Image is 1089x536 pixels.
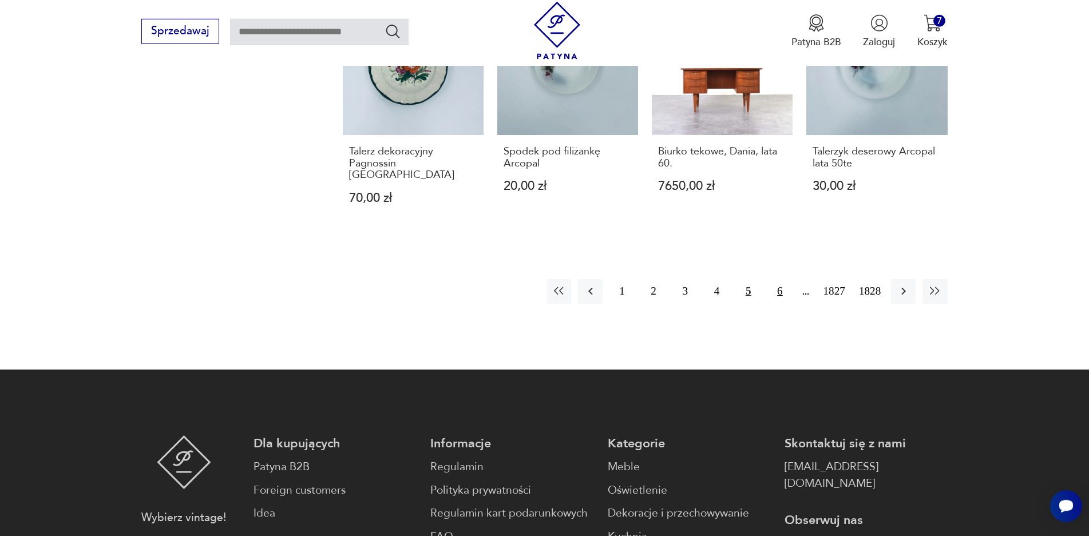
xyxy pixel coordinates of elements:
[785,512,948,529] p: Obserwuj nas
[430,435,593,452] p: Informacje
[704,279,729,304] button: 4
[430,459,593,475] a: Regulamin
[504,180,632,192] p: 20,00 zł
[924,14,941,32] img: Ikona koszyka
[608,435,771,452] p: Kategorie
[254,505,417,522] a: Idea
[870,14,888,32] img: Ikonka użytkownika
[863,35,895,49] p: Zaloguj
[608,482,771,499] a: Oświetlenie
[609,279,634,304] button: 1
[736,279,761,304] button: 5
[141,27,219,37] a: Sprzedawaj
[813,180,941,192] p: 30,00 zł
[141,510,226,526] p: Wybierz vintage!
[673,279,698,304] button: 3
[349,146,478,181] h3: Talerz dekoracyjny Pagnossin [GEOGRAPHIC_DATA]
[785,459,948,492] a: [EMAIL_ADDRESS][DOMAIN_NAME]
[430,482,593,499] a: Polityka prywatności
[856,279,884,304] button: 1828
[917,35,948,49] p: Koszyk
[641,279,666,304] button: 2
[658,180,787,192] p: 7650,00 zł
[658,146,787,169] h3: Biurko tekowe, Dania, lata 60.
[254,459,417,475] a: Patyna B2B
[820,279,849,304] button: 1827
[791,14,841,49] button: Patyna B2B
[608,459,771,475] a: Meble
[791,14,841,49] a: Ikona medaluPatyna B2B
[863,14,895,49] button: Zaloguj
[157,435,211,489] img: Patyna - sklep z meblami i dekoracjami vintage
[254,435,417,452] p: Dla kupujących
[933,15,945,27] div: 7
[1050,490,1082,522] iframe: Smartsupp widget button
[785,435,948,452] p: Skontaktuj się z nami
[807,14,825,32] img: Ikona medalu
[528,2,586,59] img: Patyna - sklep z meblami i dekoracjami vintage
[430,505,593,522] a: Regulamin kart podarunkowych
[813,146,941,169] h3: Talerzyk deserowy Arcopal lata 50te
[767,279,792,304] button: 6
[791,35,841,49] p: Patyna B2B
[349,192,478,204] p: 70,00 zł
[385,23,401,39] button: Szukaj
[917,14,948,49] button: 7Koszyk
[504,146,632,169] h3: Spodek pod filiżankę Arcopal
[141,19,219,44] button: Sprzedawaj
[254,482,417,499] a: Foreign customers
[608,505,771,522] a: Dekoracje i przechowywanie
